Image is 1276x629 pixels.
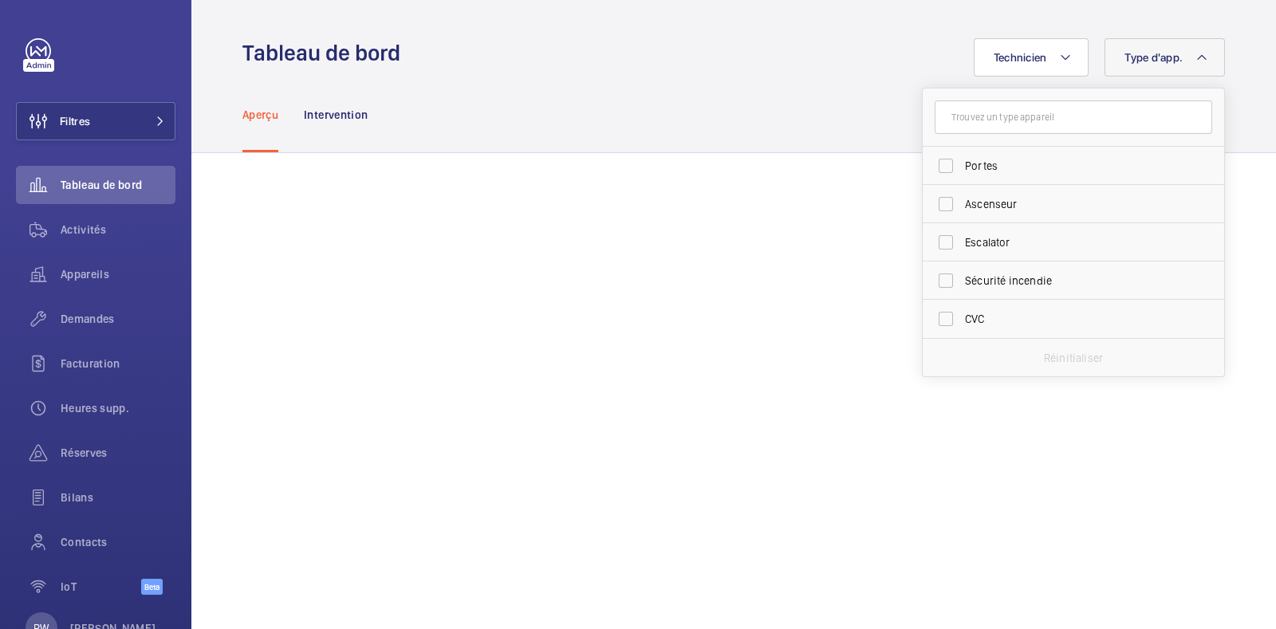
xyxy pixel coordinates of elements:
[304,107,368,123] p: Intervention
[974,38,1089,77] button: Technicien
[61,400,175,416] span: Heures supp.
[61,489,175,505] span: Bilans
[61,445,175,461] span: Réserves
[935,100,1212,134] input: Trouvez un type appareil
[965,234,1184,250] span: Escalator
[1044,350,1103,366] p: Réinitialiser
[965,311,1184,327] span: CVC
[141,579,163,595] span: Beta
[1105,38,1225,77] button: Type d'app.
[61,534,175,550] span: Contacts
[61,222,175,238] span: Activités
[61,579,141,595] span: IoT
[965,158,1184,174] span: Portes
[1124,51,1183,64] span: Type d'app.
[61,177,175,193] span: Tableau de bord
[61,266,175,282] span: Appareils
[965,196,1184,212] span: Ascenseur
[994,51,1047,64] span: Technicien
[61,311,175,327] span: Demandes
[242,107,278,123] p: Aperçu
[61,356,175,372] span: Facturation
[965,273,1184,289] span: Sécurité incendie
[16,102,175,140] button: Filtres
[60,113,90,129] span: Filtres
[242,38,410,68] h1: Tableau de bord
